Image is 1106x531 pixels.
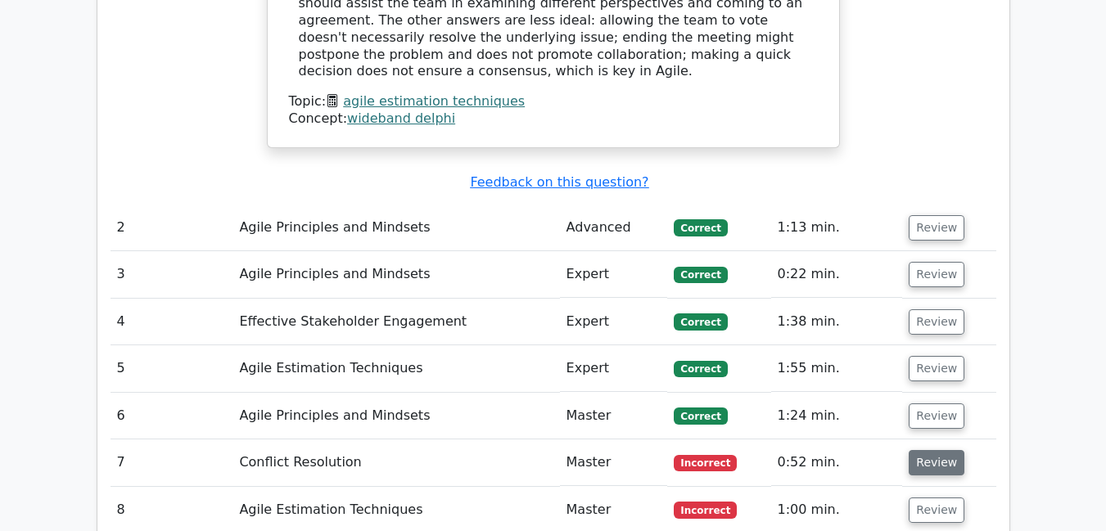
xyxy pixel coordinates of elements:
[560,205,668,251] td: Advanced
[111,251,233,298] td: 3
[111,439,233,486] td: 7
[674,313,727,330] span: Correct
[771,205,903,251] td: 1:13 min.
[909,309,964,335] button: Review
[560,251,668,298] td: Expert
[232,299,559,345] td: Effective Stakeholder Engagement
[560,393,668,439] td: Master
[560,299,668,345] td: Expert
[111,205,233,251] td: 2
[560,439,668,486] td: Master
[771,393,903,439] td: 1:24 min.
[232,393,559,439] td: Agile Principles and Mindsets
[232,205,559,251] td: Agile Principles and Mindsets
[771,345,903,392] td: 1:55 min.
[674,361,727,377] span: Correct
[560,345,668,392] td: Expert
[232,251,559,298] td: Agile Principles and Mindsets
[111,393,233,439] td: 6
[909,215,964,241] button: Review
[909,262,964,287] button: Review
[674,219,727,236] span: Correct
[771,251,903,298] td: 0:22 min.
[111,299,233,345] td: 4
[232,345,559,392] td: Agile Estimation Techniques
[289,110,818,128] div: Concept:
[674,407,727,424] span: Correct
[674,502,737,518] span: Incorrect
[470,174,648,190] a: Feedback on this question?
[343,93,525,109] a: agile estimation techniques
[909,450,964,475] button: Review
[771,299,903,345] td: 1:38 min.
[909,497,964,523] button: Review
[111,345,233,392] td: 5
[674,455,737,471] span: Incorrect
[909,403,964,429] button: Review
[289,93,818,110] div: Topic:
[232,439,559,486] td: Conflict Resolution
[771,439,903,486] td: 0:52 min.
[347,110,455,126] a: wideband delphi
[674,267,727,283] span: Correct
[909,356,964,381] button: Review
